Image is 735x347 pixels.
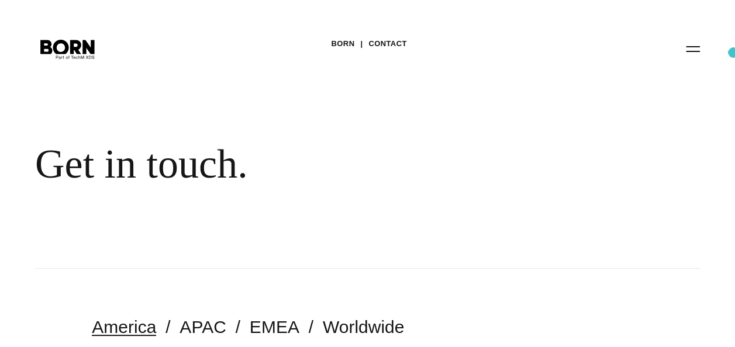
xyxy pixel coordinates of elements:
button: Open [679,36,707,61]
a: BORN [331,35,354,53]
a: EMEA [250,317,299,336]
a: America [92,317,156,336]
a: Worldwide [323,317,405,336]
a: Contact [368,35,406,53]
div: Get in touch. [35,140,526,188]
a: APAC [180,317,226,336]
